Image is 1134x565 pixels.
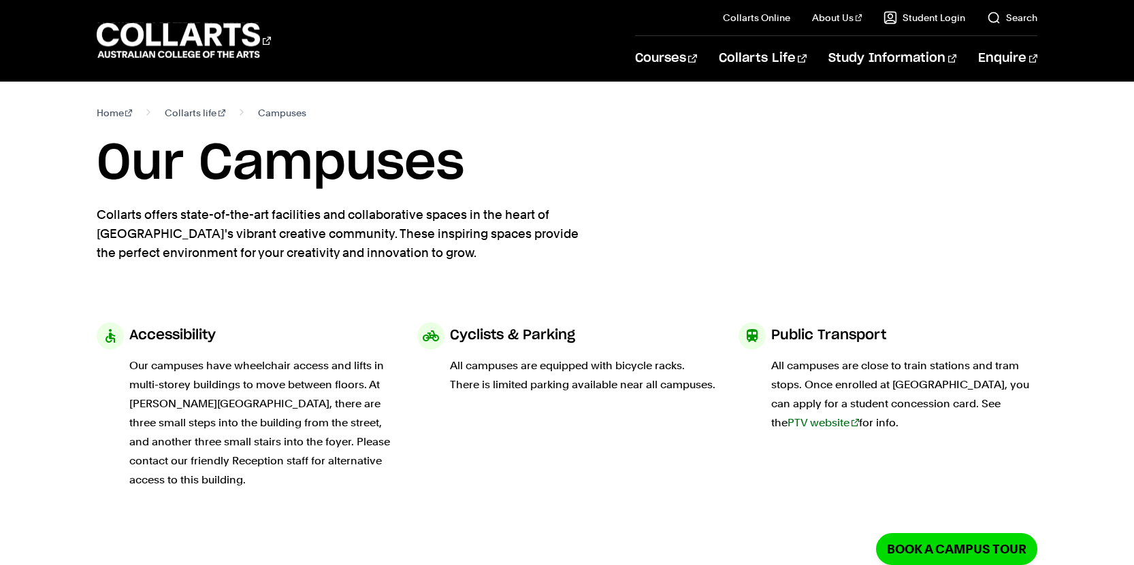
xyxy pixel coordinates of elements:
p: All campuses are close to train stations and tram stops. Once enrolled at [GEOGRAPHIC_DATA], you ... [771,356,1038,432]
a: Study Information [828,36,956,81]
a: Search [987,11,1037,24]
h3: Public Transport [771,322,886,348]
a: Student Login [884,11,965,24]
a: Home [97,103,133,122]
div: Go to homepage [97,21,271,60]
span: Campuses [258,103,306,122]
a: Enquire [978,36,1037,81]
a: Collarts Online [723,11,790,24]
h3: Accessibility [129,322,216,348]
p: All campuses are equipped with bicycle racks. There is limited parking available near all campuses. [450,356,717,394]
h3: Cyclists & Parking [450,322,575,348]
a: Book a Campus Tour [876,533,1037,565]
a: Collarts Life [719,36,807,81]
h1: Our Campuses [97,133,1038,194]
a: About Us [812,11,862,24]
a: Courses [635,36,697,81]
a: PTV website [788,416,859,429]
a: Collarts life [165,103,225,122]
p: Our campuses have wheelchair access and lifts in multi-storey buildings to move between floors. A... [129,356,396,490]
p: Collarts offers state-of-the-art facilities and collaborative spaces in the heart of [GEOGRAPHIC_... [97,205,594,262]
